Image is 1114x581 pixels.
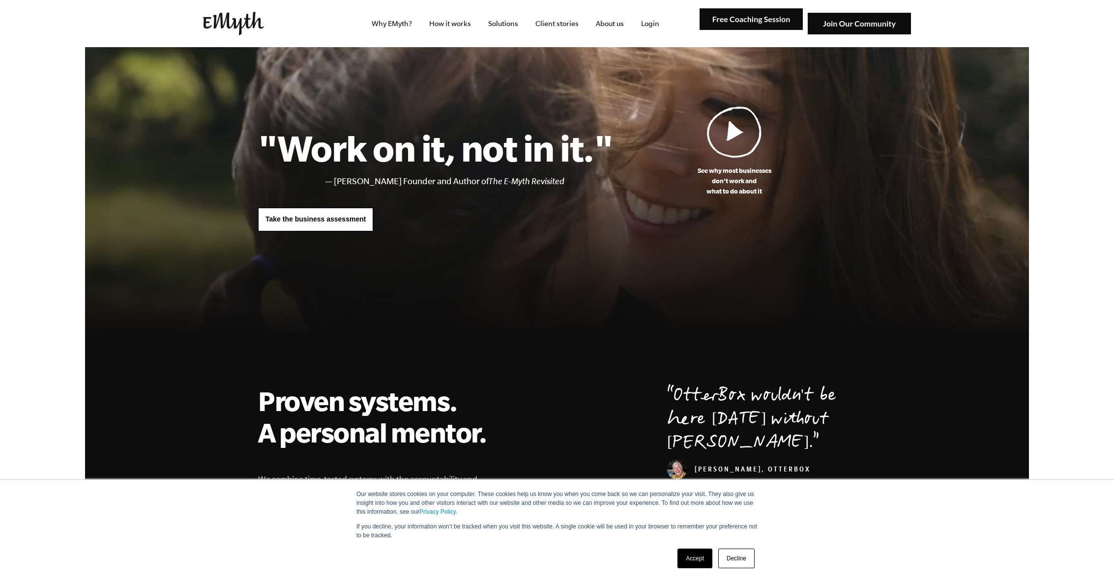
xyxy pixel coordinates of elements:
[203,12,264,35] img: EMyth
[718,549,755,568] a: Decline
[258,208,373,231] a: Take the business assessment
[667,385,856,456] p: OtterBox wouldn't be here [DATE] without [PERSON_NAME].
[613,166,856,196] p: See why most businesses don't work and what to do about it
[700,8,803,30] img: Free Coaching Session
[356,490,758,516] p: Our website stores cookies on your computer. These cookies help us know you when you come back so...
[419,508,456,515] a: Privacy Policy
[667,460,687,479] img: Curt Richardson, OtterBox
[334,174,613,189] li: [PERSON_NAME] Founder and Author of
[613,106,856,196] a: See why most businessesdon't work andwhat to do about it
[258,385,498,448] h2: Proven systems. A personal mentor.
[258,472,498,512] p: We combine time-tested systems with the accountability and guidance of a 1:1 mentor to support no...
[356,522,758,540] p: If you decline, your information won’t be tracked when you visit this website. A single cookie wi...
[667,467,811,474] cite: [PERSON_NAME], OtterBox
[489,176,564,186] i: The E-Myth Revisited
[265,215,366,223] span: Take the business assessment
[808,13,911,35] img: Join Our Community
[677,549,712,568] a: Accept
[707,106,762,158] img: Play Video
[258,126,613,169] h1: "Work on it, not in it."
